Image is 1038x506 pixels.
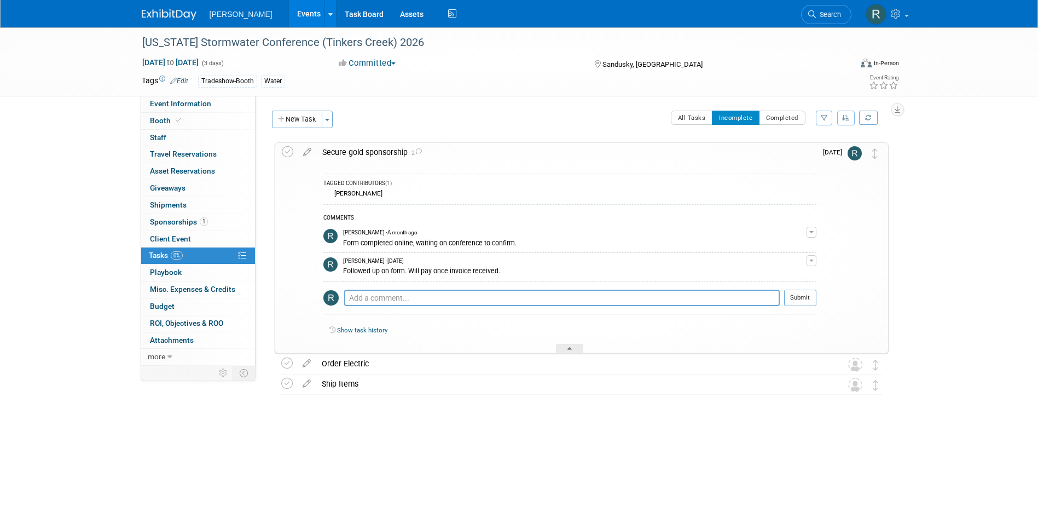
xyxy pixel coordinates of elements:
span: [DATE] [823,148,848,156]
a: Giveaways [141,180,255,197]
img: Rebecca Deis [323,290,339,306]
span: Travel Reservations [150,150,217,158]
span: 2 [408,150,422,157]
div: Water [261,76,285,87]
img: Rebecca Deis [323,257,338,272]
a: Shipments [141,197,255,214]
a: Client Event [141,231,255,248]
button: Submit [784,290,816,306]
span: ROI, Objectives & ROO [150,319,223,327]
span: Shipments [150,200,187,209]
span: Search [816,10,841,19]
span: Booth [150,116,183,125]
td: Tags [142,75,188,88]
span: Client Event [150,234,191,243]
a: Refresh [859,111,878,125]
span: Asset Reservations [150,166,215,175]
span: Sponsorships [150,217,208,226]
a: Tasks0% [141,248,255,264]
div: [PERSON_NAME] [332,189,382,197]
button: All Tasks [671,111,713,125]
div: Followed up on form. Will pay once invoice received. [343,265,807,275]
a: Attachments [141,332,255,349]
span: (3 days) [201,60,224,67]
a: Misc. Expenses & Credits [141,281,255,298]
img: Unassigned [848,378,862,392]
div: Ship Items [316,375,826,393]
span: Giveaways [150,183,185,192]
a: edit [297,359,316,369]
span: Budget [150,302,175,311]
div: Secure gold sponsorship [317,143,816,162]
span: Event Information [150,99,211,108]
a: Booth [141,113,255,129]
button: New Task [272,111,322,128]
span: 1 [200,217,208,226]
span: Staff [150,133,166,142]
span: Attachments [150,336,194,344]
a: Event Information [141,96,255,112]
button: Incomplete [712,111,759,125]
i: Booth reservation complete [176,117,181,123]
span: [PERSON_NAME] - A month ago [343,229,417,237]
div: [US_STATE] Stormwater Conference (Tinkers Creek) 2026 [138,33,835,53]
a: Search [801,5,851,24]
span: more [148,352,165,361]
a: ROI, Objectives & ROO [141,315,255,332]
td: Toggle Event Tabs [233,366,255,380]
span: [PERSON_NAME] - [DATE] [343,257,404,265]
a: Sponsorships1 [141,214,255,231]
i: Move task [873,380,878,390]
div: Event Format [787,57,900,73]
span: Sandusky, [GEOGRAPHIC_DATA] [602,60,703,68]
div: COMMENTS [323,213,816,225]
i: Move task [873,360,878,370]
button: Completed [759,111,805,125]
a: Playbook [141,264,255,281]
img: ExhibitDay [142,9,196,20]
i: Move task [872,148,878,159]
a: edit [297,379,316,389]
div: Event Rating [869,75,898,81]
span: (1) [385,180,392,186]
a: edit [298,147,317,157]
span: Tasks [149,251,183,260]
img: Format-Inperson.png [861,59,872,67]
span: Misc. Expenses & Credits [150,285,235,294]
a: Budget [141,298,255,315]
a: Staff [141,130,255,146]
span: to [165,58,176,67]
span: Playbook [150,268,182,277]
div: In-Person [873,59,899,67]
a: more [141,349,255,365]
span: 0% [171,251,183,260]
button: Committed [335,58,400,69]
div: Order Electric [316,354,826,373]
div: Tradeshow-Booth [198,76,257,87]
img: Rebecca Deis [848,146,862,160]
span: [DATE] [DATE] [142,58,199,67]
a: Travel Reservations [141,146,255,163]
img: Rebecca Deis [323,229,338,243]
img: Rebecca Deis [866,4,886,25]
img: Unassigned [848,358,862,372]
span: [PERSON_NAME] [210,10,272,19]
td: Personalize Event Tab Strip [214,366,233,380]
div: TAGGED CONTRIBUTORS [323,180,816,189]
a: Show task history [337,326,387,334]
a: Asset Reservations [141,163,255,180]
div: Form completed online, waiting on conference to confirm. [343,237,807,248]
a: Edit [170,77,188,85]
